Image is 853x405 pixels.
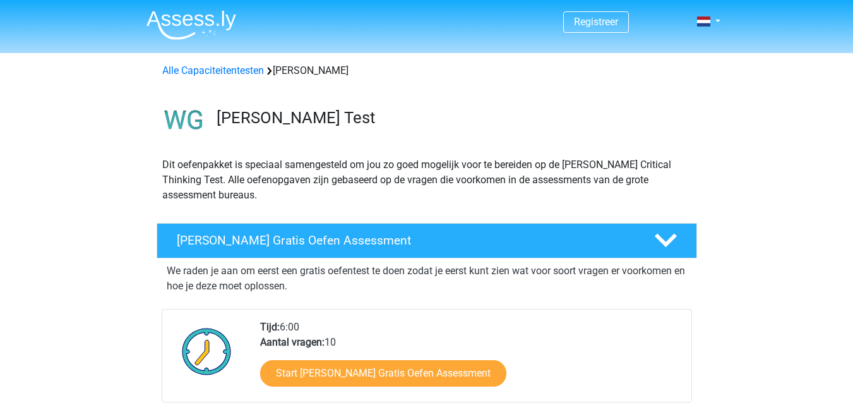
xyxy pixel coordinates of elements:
a: Registreer [574,16,618,28]
a: Alle Capaciteitentesten [162,64,264,76]
b: Aantal vragen: [260,336,325,348]
a: [PERSON_NAME] Gratis Oefen Assessment [152,223,702,258]
p: Dit oefenpakket is speciaal samengesteld om jou zo goed mogelijk voor te bereiden op de [PERSON_N... [162,157,691,203]
img: Klok [175,320,239,383]
img: Assessly [146,10,236,40]
div: 6:00 10 [251,320,691,402]
b: Tijd: [260,321,280,333]
p: We raden je aan om eerst een gratis oefentest te doen zodat je eerst kunt zien wat voor soort vra... [167,263,687,294]
img: watson glaser [157,94,211,147]
a: Start [PERSON_NAME] Gratis Oefen Assessment [260,360,506,387]
div: [PERSON_NAME] [157,63,696,78]
h4: [PERSON_NAME] Gratis Oefen Assessment [177,233,634,248]
h3: [PERSON_NAME] Test [217,108,687,128]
